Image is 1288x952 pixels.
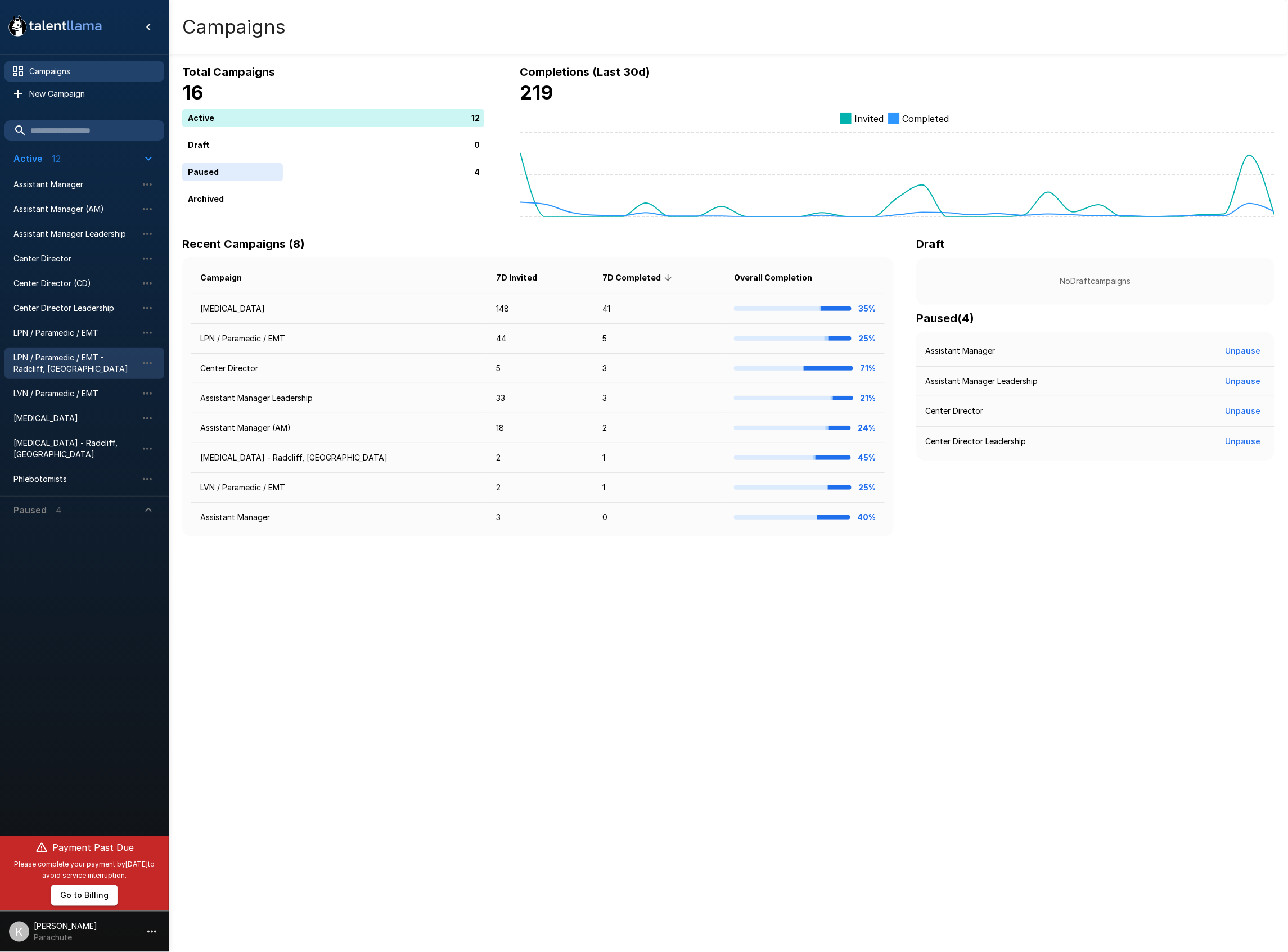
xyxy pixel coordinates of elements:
[520,65,651,79] b: Completions (Last 30d)
[593,324,725,354] td: 5
[488,413,594,443] td: 18
[858,304,876,313] b: 35%
[182,81,204,104] b: 16
[858,482,876,492] b: 25%
[593,473,725,503] td: 1
[858,453,876,462] b: 45%
[734,271,827,285] span: Overall Completion
[593,443,725,473] td: 1
[916,237,944,251] b: Draft
[858,423,876,432] b: 24%
[182,65,275,79] b: Total Campaigns
[475,139,480,151] p: 0
[182,237,305,251] b: Recent Campaigns (8)
[191,413,488,443] td: Assistant Manager (AM)
[916,312,974,325] b: Paused ( 4 )
[593,383,725,413] td: 3
[593,503,725,533] td: 0
[488,503,594,533] td: 3
[925,376,1038,387] p: Assistant Manager Leadership
[182,15,286,39] h4: Campaigns
[488,383,594,413] td: 33
[602,271,675,285] span: 7D Completed
[488,294,594,324] td: 148
[191,294,488,324] td: [MEDICAL_DATA]
[191,473,488,503] td: LVN / Paramedic / EMT
[925,405,983,417] p: Center Director
[860,363,876,373] b: 71%
[200,271,256,285] span: Campaign
[593,294,725,324] td: 41
[191,383,488,413] td: Assistant Manager Leadership
[191,503,488,533] td: Assistant Manager
[593,354,725,383] td: 3
[488,443,594,473] td: 2
[1221,371,1266,392] button: Unpause
[472,112,480,124] p: 12
[191,443,488,473] td: [MEDICAL_DATA] - Radcliff, [GEOGRAPHIC_DATA]
[520,81,554,104] b: 219
[488,324,594,354] td: 44
[593,413,725,443] td: 2
[475,166,480,178] p: 4
[860,393,876,403] b: 21%
[191,324,488,354] td: LPN / Paramedic / EMT
[1221,431,1266,452] button: Unpause
[488,473,594,503] td: 2
[925,345,995,357] p: Assistant Manager
[925,436,1026,447] p: Center Director Leadership
[934,276,1257,287] p: No Draft campaigns
[191,354,488,383] td: Center Director
[858,333,876,343] b: 25%
[488,354,594,383] td: 5
[1221,341,1266,362] button: Unpause
[497,271,552,285] span: 7D Invited
[857,512,876,522] b: 40%
[1221,401,1266,422] button: Unpause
